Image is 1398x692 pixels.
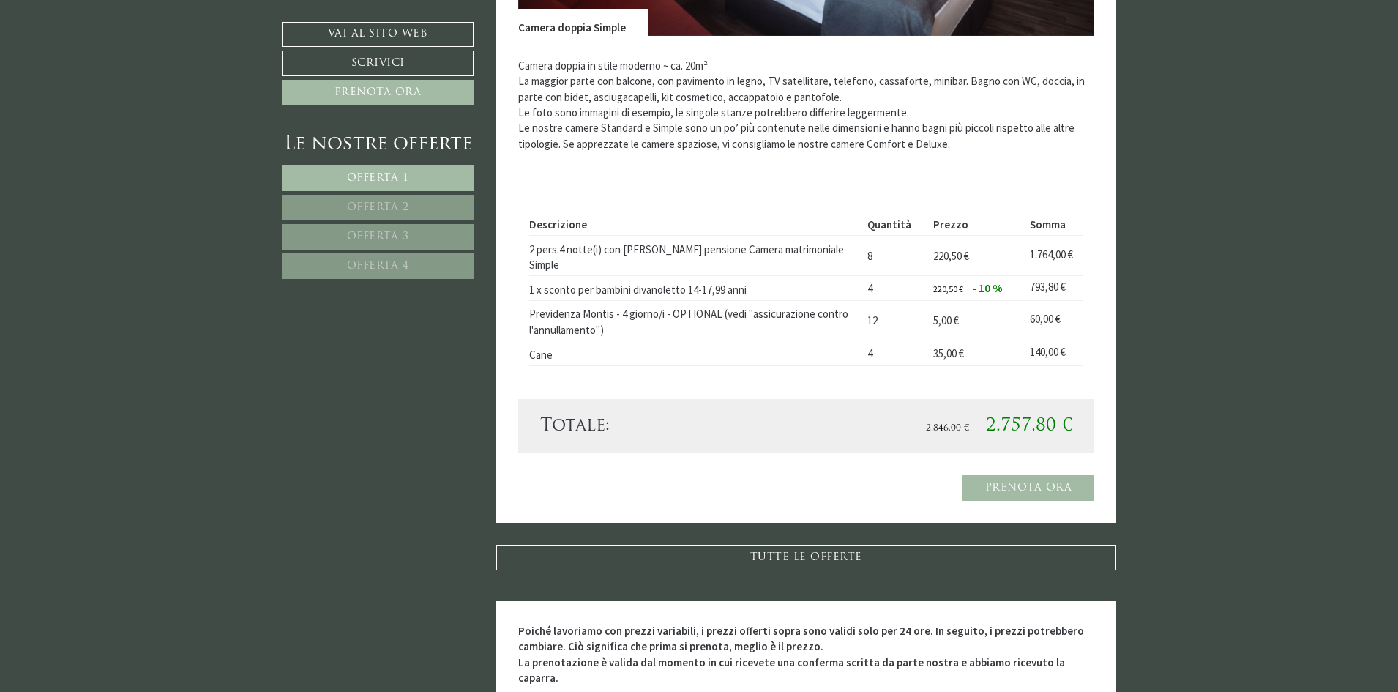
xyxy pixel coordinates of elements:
p: Camera doppia in stile moderno ~ ca. 20m² La maggior parte con balcone, con pavimento in legno, T... [518,58,1095,152]
small: 11:46 [22,68,194,78]
span: 2.846,00 € [926,424,969,433]
td: Cane [529,341,862,366]
strong: Poiché lavoriamo con prezzi variabili, i prezzi offerti sopra sono validi solo per 24 ore. In seg... [518,624,1084,685]
div: Buon giorno, come possiamo aiutarla? [11,39,201,81]
span: 220,50 € [933,249,969,263]
td: 2 pers.4 notte(i) con [PERSON_NAME] pensione Camera matrimoniale Simple [529,236,862,276]
a: Prenota ora [962,475,1095,501]
span: Offerta 4 [347,261,409,272]
span: 5,00 € [933,313,959,327]
a: Prenota ora [282,80,474,105]
span: Offerta 1 [347,173,409,184]
span: 2.757,80 € [986,417,1072,435]
td: 4 [861,276,927,301]
div: [DATE] [264,11,313,34]
td: Previdenza Montis - 4 giorno/i - OPTIONAL (vedi "assicurazione contro l'annullamento") [529,300,862,341]
th: Prezzo [927,214,1025,235]
div: Le nostre offerte [282,131,474,158]
td: 1.764,00 € [1025,236,1083,276]
span: Offerta 3 [347,231,409,242]
div: Camera doppia Simple [518,9,648,35]
td: 12 [861,300,927,341]
th: Descrizione [529,214,862,235]
td: 793,80 € [1025,276,1083,301]
td: 8 [861,236,927,276]
button: Invia [497,386,577,412]
a: Vai al sito web [282,22,474,47]
a: TUTTE LE OFFERTE [496,545,1117,570]
a: Scrivici [282,51,474,76]
td: 4 [861,341,927,366]
span: 220,50 € [933,283,963,294]
th: Quantità [861,214,927,235]
span: Offerta 2 [347,202,409,213]
th: Somma [1025,214,1083,235]
div: Totale: [529,414,807,439]
div: Montis – Active Nature Spa [22,42,194,53]
span: 35,00 € [933,346,964,360]
td: 140,00 € [1025,341,1083,366]
td: 1 x sconto per bambini divanoletto 14-17,99 anni [529,276,862,301]
span: - 10 % [972,281,1003,295]
td: 60,00 € [1025,300,1083,341]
